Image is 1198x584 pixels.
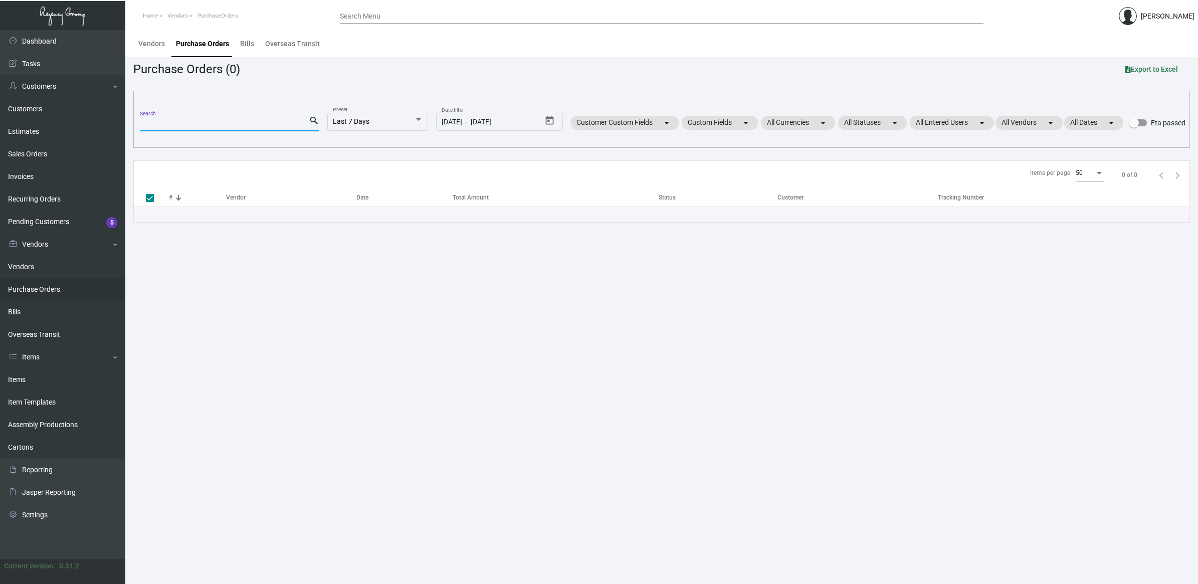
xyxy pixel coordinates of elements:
mat-icon: search [309,115,319,127]
mat-chip: All Currencies [761,116,835,130]
div: 0.51.2 [59,561,79,571]
span: Export to Excel [1125,65,1178,73]
div: Vendor [226,193,356,202]
div: Overseas Transit [265,39,320,49]
div: [PERSON_NAME] [1141,11,1194,22]
span: Vendors [167,13,188,19]
span: Eta passed [1151,117,1185,129]
div: Total Amount [453,193,659,202]
button: Previous page [1153,167,1169,183]
mat-icon: arrow_drop_down [1045,117,1057,129]
div: Date [356,193,368,202]
div: Current version: [4,561,55,571]
input: End date [471,118,519,126]
span: – [464,118,469,126]
div: Purchase Orders (0) [133,60,240,78]
mat-select: Items per page: [1076,170,1104,177]
div: Total Amount [453,193,489,202]
span: Home [143,13,158,19]
div: # [169,193,226,202]
input: Start date [442,118,462,126]
div: Tracking Number [938,193,1189,202]
div: Items per page: [1030,168,1072,177]
span: PurchaseOrders [197,13,238,19]
mat-chip: Custom Fields [682,116,758,130]
div: Customer [777,193,938,202]
mat-icon: arrow_drop_down [740,117,752,129]
div: 0 of 0 [1122,170,1137,179]
div: Vendors [138,39,165,49]
mat-chip: All Entered Users [910,116,994,130]
div: Customer [777,193,804,202]
mat-icon: arrow_drop_down [976,117,988,129]
mat-chip: All Statuses [838,116,907,130]
button: Open calendar [542,113,558,129]
mat-chip: All Vendors [995,116,1063,130]
mat-icon: arrow_drop_down [817,117,829,129]
mat-chip: Customer Custom Fields [570,116,679,130]
span: Last 7 Days [333,117,369,125]
button: Next page [1169,167,1185,183]
div: Date [356,193,453,202]
div: Status [659,193,777,202]
mat-chip: All Dates [1064,116,1123,130]
img: admin@bootstrapmaster.com [1119,7,1137,25]
span: 50 [1076,169,1083,176]
button: Export to Excel [1117,60,1186,78]
div: Purchase Orders [176,39,229,49]
div: Vendor [226,193,246,202]
mat-icon: arrow_drop_down [889,117,901,129]
div: Bills [240,39,254,49]
mat-icon: arrow_drop_down [1105,117,1117,129]
div: # [169,193,172,202]
div: Tracking Number [938,193,984,202]
div: Status [659,193,676,202]
mat-icon: arrow_drop_down [661,117,673,129]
